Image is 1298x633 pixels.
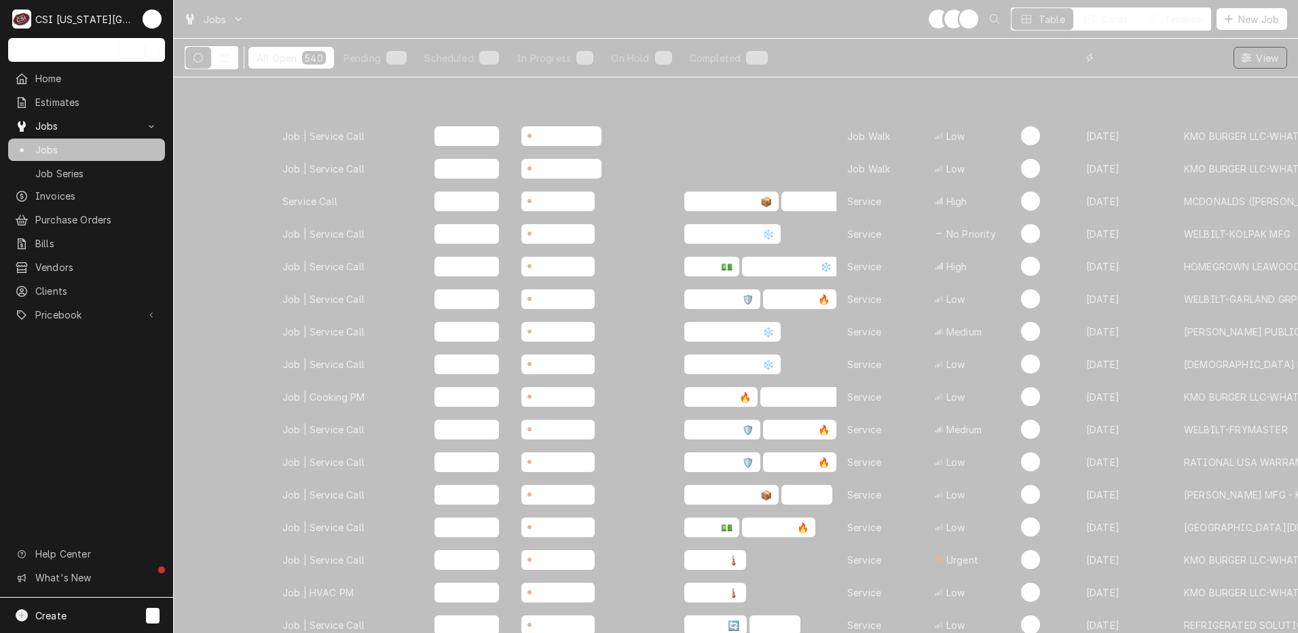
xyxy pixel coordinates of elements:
div: Uninvoiced [534,455,589,469]
div: BH [1021,257,1040,276]
div: PB [1021,192,1040,211]
div: ¹ Parts Arrived 📦 [690,488,773,502]
div: ² Cooking 🔥 [768,455,831,469]
div: BG [1021,159,1040,178]
div: PM [1021,387,1040,406]
div: — [673,152,836,185]
div: Completed [440,292,494,306]
div: [DATE] [1075,511,1173,543]
div: Completed [440,227,494,241]
a: Clients [8,280,165,302]
div: Completed [440,357,494,372]
div: Job | Service Call [282,520,365,535]
div: JOB-31976 [174,315,272,348]
div: [DATE] [1075,217,1173,250]
span: Low [946,585,965,600]
div: Steve Ethridge's Avatar [1021,322,1040,341]
div: Service [847,357,881,372]
div: [DATE] [1075,283,1173,315]
div: Service [847,292,881,306]
div: [DATE] [1075,120,1173,152]
a: Estimates [8,91,165,113]
div: [DATE] [1075,348,1173,380]
span: Vendors [35,260,158,274]
span: Low [946,455,965,469]
a: Jobs [8,139,165,161]
div: Service [847,520,881,535]
div: [DATE] [1075,478,1173,511]
div: ² Cooking 🔥 [768,292,831,306]
a: Purchase Orders [8,209,165,231]
div: Service [282,92,410,106]
div: JOB-31852 [174,250,272,283]
a: Invoices [8,185,165,207]
div: Completed [440,390,494,404]
div: ¹ COD 💵 [690,259,734,274]
div: Uninvoiced [534,227,589,241]
div: PM [1021,583,1040,602]
div: Brian Gonzalez's Avatar [1021,159,1040,178]
div: Uninvoiced [534,585,589,600]
div: Torey Lopez's Avatar [143,10,162,29]
div: Timeline [1164,12,1202,26]
div: Brian Hawkins's Avatar [1021,257,1040,276]
div: Steve Ethridge's Avatar [1021,485,1040,504]
div: Job | Service Call [282,162,365,176]
div: Uninvoiced [534,553,589,567]
div: JOB-31972 [174,283,272,315]
div: [DATE] [1075,413,1173,446]
div: ² Refrigeration ❄️ [690,357,775,372]
div: ² Refrigeration ❄️ [747,259,833,274]
div: JOB-31620 [174,446,272,478]
div: ² Cooking 🔥 [747,520,810,535]
div: BH [1021,355,1040,374]
div: Mike Schupp's Avatar [1021,420,1040,439]
span: Low [946,292,965,306]
div: Completed [440,194,494,209]
div: NI [944,10,963,29]
div: Scheduled [424,51,473,65]
div: 149 [482,51,496,65]
a: Job Series [8,162,165,185]
span: Jobs [204,12,227,26]
div: JOB-31997 [174,152,272,185]
div: [DATE] [1075,380,1173,413]
div: Service [847,553,881,567]
div: Service [847,194,881,209]
div: Service [847,618,881,632]
div: +2 more [755,618,795,632]
div: Service [847,390,881,404]
div: Preston Merriman's Avatar [1021,583,1040,602]
div: In Progress [517,51,571,65]
div: Service [847,422,881,437]
div: Job Walk [847,129,890,143]
span: High [946,194,967,209]
div: TL [929,10,948,29]
div: Completed [440,585,494,600]
button: Open search [984,8,1005,30]
div: Service [847,488,881,502]
div: [DATE] [1075,152,1173,185]
div: On Hold [611,51,649,65]
div: ¹ Parts Arrived 📦 [690,194,773,209]
div: ² Refrigeration ❄️ [766,390,851,404]
div: RM [1021,518,1040,537]
div: Cards [1101,12,1128,26]
span: No Priority [946,227,996,241]
div: Service [847,325,881,339]
div: JOB-31689 [174,380,272,413]
div: Completed [440,162,494,176]
span: Low [946,390,965,404]
div: Uninvoiced [534,325,589,339]
div: ² HVAC 🌡️ [690,553,741,567]
div: 's Avatar [959,10,978,29]
div: Completed [440,553,494,567]
div: Labels [684,92,826,106]
a: Go to Help Center [8,543,165,565]
div: All Open [257,51,297,65]
span: Low [946,129,965,143]
div: Brian Hawkins's Avatar [1021,355,1040,374]
div: [DATE] [1075,543,1173,576]
div: Preston Merriman's Avatar [1021,387,1040,406]
div: Uninvoiced [534,292,589,306]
